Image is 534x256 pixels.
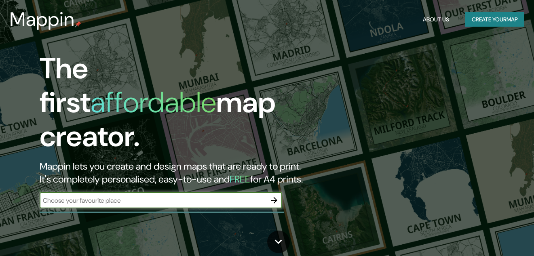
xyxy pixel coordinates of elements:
[230,173,250,185] h5: FREE
[91,84,216,121] h1: affordable
[40,160,307,186] h2: Mappin lets you create and design maps that are ready to print. It's completely personalised, eas...
[465,12,524,27] button: Create yourmap
[40,196,266,205] input: Choose your favourite place
[420,12,452,27] button: About Us
[10,8,75,31] h3: Mappin
[40,52,307,160] h1: The first map creator.
[75,21,81,27] img: mappin-pin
